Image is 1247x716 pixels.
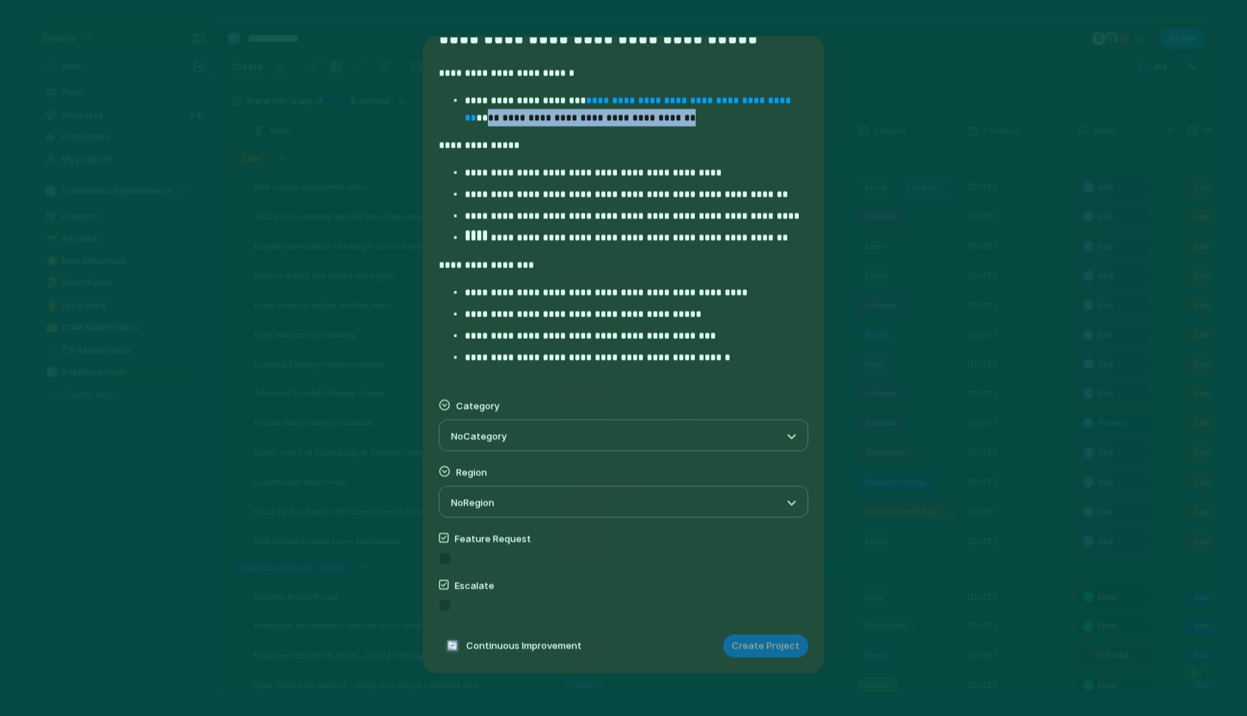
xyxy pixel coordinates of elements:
span: Escalate [455,580,494,591]
span: No Category [451,430,507,442]
span: Continuous Improvement [466,639,582,653]
span: Category [456,400,499,411]
span: Feature Request [455,533,531,544]
span: No Region [451,497,494,508]
div: 🔄 [445,639,460,653]
span: Region [456,466,487,478]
